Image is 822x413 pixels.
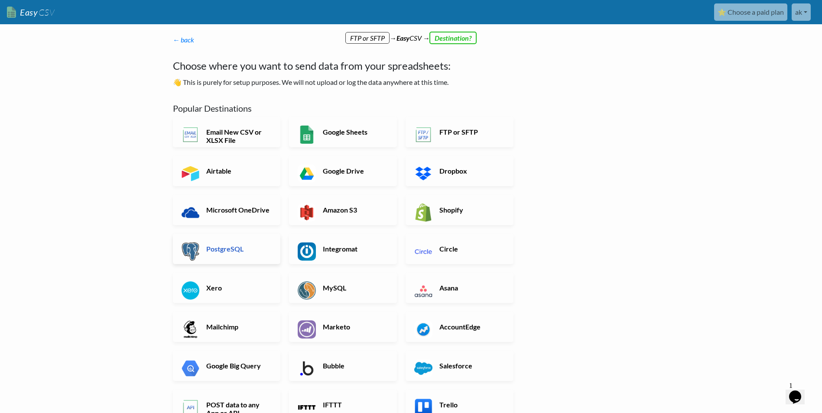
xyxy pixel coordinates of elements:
[173,77,526,87] p: 👋 This is purely for setup purposes. We will not upload or log the data anywhere at this time.
[437,284,505,292] h6: Asana
[406,351,513,381] a: Salesforce
[414,165,432,183] img: Dropbox App & API
[289,117,397,147] a: Google Sheets
[414,203,432,222] img: Shopify App & API
[414,320,432,339] img: AccountEdge App & API
[414,359,432,378] img: Salesforce App & API
[173,312,281,342] a: Mailchimp
[289,234,397,264] a: Integromat
[406,312,513,342] a: AccountEdge
[289,156,397,186] a: Google Drive
[298,359,316,378] img: Bubble App & API
[204,284,272,292] h6: Xero
[173,35,195,44] a: ← back
[182,320,200,339] img: Mailchimp App & API
[173,156,281,186] a: Airtable
[164,24,658,43] div: → CSV →
[792,3,811,21] a: ak
[173,351,281,381] a: Google Big Query
[182,203,200,222] img: Microsoft OneDrive App & API
[437,361,505,370] h6: Salesforce
[406,234,513,264] a: Circle
[204,128,272,144] h6: Email New CSV or XLSX File
[437,323,505,331] h6: AccountEdge
[182,165,200,183] img: Airtable App & API
[173,58,526,74] h4: Choose where you want to send data from your spreadsheets:
[7,3,55,21] a: EasyCSV
[406,117,513,147] a: FTP or SFTP
[298,126,316,144] img: Google Sheets App & API
[173,103,526,113] h5: Popular Destinations
[289,195,397,225] a: Amazon S3
[204,245,272,253] h6: PostgreSQL
[414,242,432,261] img: Circle App & API
[786,378,813,404] iframe: chat widget
[321,167,389,175] h6: Google Drive
[173,273,281,303] a: Xero
[437,245,505,253] h6: Circle
[182,126,200,144] img: Email New CSV or XLSX File App & API
[182,242,200,261] img: PostgreSQL App & API
[204,206,272,214] h6: Microsoft OneDrive
[437,167,505,175] h6: Dropbox
[204,167,272,175] h6: Airtable
[289,273,397,303] a: MySQL
[298,320,316,339] img: Marketo App & API
[173,117,281,147] a: Email New CSV or XLSX File
[321,128,389,136] h6: Google Sheets
[437,206,505,214] h6: Shopify
[321,284,389,292] h6: MySQL
[204,361,272,370] h6: Google Big Query
[437,400,505,409] h6: Trello
[321,323,389,331] h6: Marketo
[289,312,397,342] a: Marketo
[406,156,513,186] a: Dropbox
[321,245,389,253] h6: Integromat
[182,359,200,378] img: Google Big Query App & API
[437,128,505,136] h6: FTP or SFTP
[406,195,513,225] a: Shopify
[298,165,316,183] img: Google Drive App & API
[321,400,389,409] h6: IFTTT
[182,281,200,300] img: Xero App & API
[289,351,397,381] a: Bubble
[173,234,281,264] a: PostgreSQL
[714,3,787,21] a: ⭐ Choose a paid plan
[298,281,316,300] img: MySQL App & API
[414,281,432,300] img: Asana App & API
[414,126,432,144] img: FTP or SFTP App & API
[321,361,389,370] h6: Bubble
[298,242,316,261] img: Integromat App & API
[321,206,389,214] h6: Amazon S3
[38,7,55,18] span: CSV
[406,273,513,303] a: Asana
[173,195,281,225] a: Microsoft OneDrive
[298,203,316,222] img: Amazon S3 App & API
[204,323,272,331] h6: Mailchimp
